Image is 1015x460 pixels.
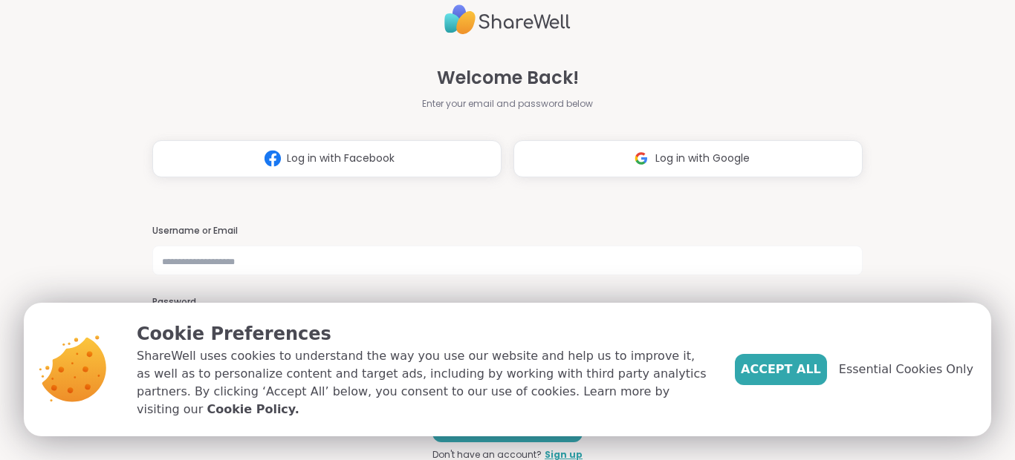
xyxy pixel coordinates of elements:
h3: Password [152,296,863,309]
span: Welcome Back! [437,65,579,91]
span: Enter your email and password below [422,97,593,111]
span: Log in with Google [655,151,750,166]
button: Accept All [735,354,827,385]
button: Log in with Google [513,140,863,177]
span: Accept All [741,361,821,378]
button: Log in with Facebook [152,140,502,177]
img: ShareWell Logomark [259,145,287,172]
h3: Username or Email [152,225,863,237]
p: ShareWell uses cookies to understand the way you use our website and help us to improve it, as we... [137,347,711,418]
p: Cookie Preferences [137,321,711,347]
img: ShareWell Logomark [627,145,655,172]
a: Cookie Policy. [207,401,299,418]
span: Essential Cookies Only [839,361,973,378]
span: Log in with Facebook [287,151,395,166]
